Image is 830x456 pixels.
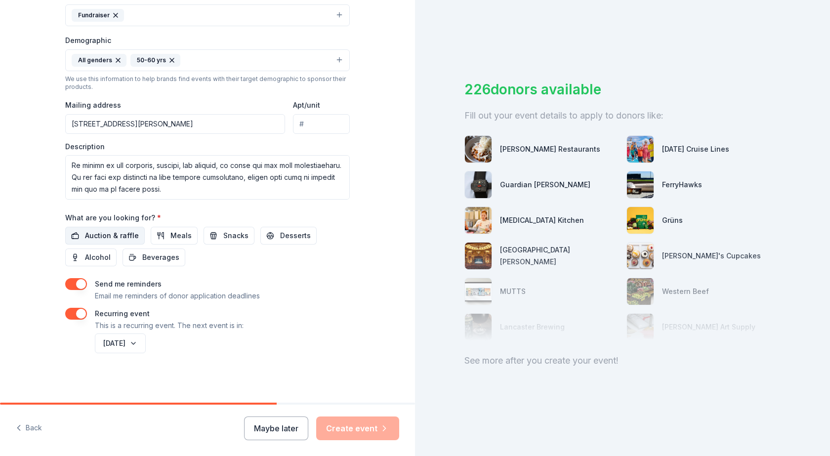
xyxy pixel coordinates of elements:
[85,251,111,263] span: Alcohol
[72,54,126,67] div: All genders
[500,179,590,191] div: Guardian [PERSON_NAME]
[204,227,254,245] button: Snacks
[464,108,781,124] div: Fill out your event details to apply to donors like:
[293,114,350,134] input: #
[65,49,350,71] button: All genders50-60 yrs
[464,353,781,369] div: See more after you create your event!
[65,36,111,45] label: Demographic
[65,100,121,110] label: Mailing address
[72,9,124,22] div: Fundraiser
[95,309,150,318] label: Recurring event
[95,320,244,332] p: This is a recurring event. The next event is in:
[627,207,654,234] img: photo for Grüns
[65,213,161,223] label: What are you looking for?
[500,214,584,226] div: [MEDICAL_DATA] Kitchen
[662,214,683,226] div: Grüns
[65,142,105,152] label: Description
[95,290,260,302] p: Email me reminders of donor application deadlines
[95,333,146,353] button: [DATE]
[627,136,654,163] img: photo for Carnival Cruise Lines
[65,227,145,245] button: Auction & raffle
[465,136,492,163] img: photo for Ethan Stowell Restaurants
[662,179,702,191] div: FerryHawks
[65,75,350,91] div: We use this information to help brands find events with their target demographic to sponsor their...
[85,230,139,242] span: Auction & raffle
[170,230,192,242] span: Meals
[293,100,320,110] label: Apt/unit
[280,230,311,242] span: Desserts
[151,227,198,245] button: Meals
[500,143,600,155] div: [PERSON_NAME] Restaurants
[65,4,350,26] button: Fundraiser
[465,207,492,234] img: photo for Taste Buds Kitchen
[65,249,117,266] button: Alcohol
[142,251,179,263] span: Beverages
[65,114,285,134] input: Enter a US address
[260,227,317,245] button: Desserts
[95,280,162,288] label: Send me reminders
[464,79,781,100] div: 226 donors available
[123,249,185,266] button: Beverages
[627,171,654,198] img: photo for FerryHawks
[223,230,249,242] span: Snacks
[16,418,42,439] button: Back
[130,54,180,67] div: 50-60 yrs
[244,416,308,440] button: Maybe later
[65,155,350,200] textarea: Lo ipsu dolo sita conse adi elit. Se doe tempori ut lab etdol ma aliqua en Adm Veniamq Nostru Exe...
[662,143,729,155] div: [DATE] Cruise Lines
[465,171,492,198] img: photo for Guardian Angel Device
